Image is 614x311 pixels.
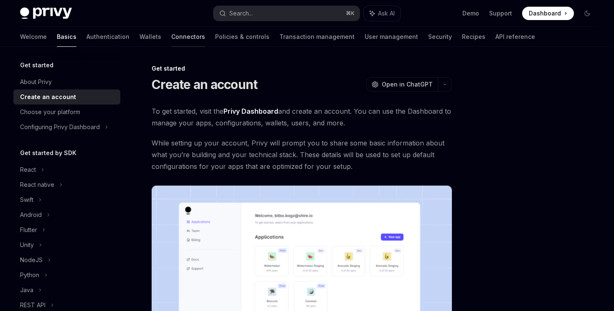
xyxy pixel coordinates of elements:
span: While setting up your account, Privy will prompt you to share some basic information about what y... [152,137,452,172]
div: React native [20,180,54,190]
div: Python [20,270,39,280]
div: Get started [152,64,452,73]
a: Recipes [462,27,485,47]
a: Support [489,9,512,18]
button: Open in ChatGPT [366,77,438,92]
a: Wallets [140,27,161,47]
div: React [20,165,36,175]
a: Privy Dashboard [223,107,278,116]
div: Java [20,285,33,295]
h1: Create an account [152,77,257,92]
div: Choose your platform [20,107,80,117]
div: Android [20,210,42,220]
a: Authentication [86,27,129,47]
div: Configuring Privy Dashboard [20,122,100,132]
div: Flutter [20,225,37,235]
a: Policies & controls [215,27,269,47]
a: Connectors [171,27,205,47]
div: Unity [20,240,34,250]
h5: Get started by SDK [20,148,76,158]
span: Dashboard [529,9,561,18]
a: Welcome [20,27,47,47]
h5: Get started [20,60,53,70]
div: REST API [20,300,46,310]
button: Search...⌘K [213,6,359,21]
img: dark logo [20,8,72,19]
div: Search... [229,8,253,18]
div: Create an account [20,92,76,102]
span: Open in ChatGPT [382,80,433,89]
a: Dashboard [522,7,574,20]
a: User management [365,27,418,47]
a: Security [428,27,452,47]
span: ⌘ K [346,10,355,17]
a: About Privy [13,74,120,89]
span: To get started, visit the and create an account. You can use the Dashboard to manage your apps, c... [152,105,452,129]
a: Basics [57,27,76,47]
button: Toggle dark mode [581,7,594,20]
div: NodeJS [20,255,43,265]
a: Demo [462,9,479,18]
div: About Privy [20,77,52,87]
button: Ask AI [364,6,401,21]
a: Choose your platform [13,105,120,120]
span: Ask AI [378,9,395,18]
a: API reference [495,27,535,47]
a: Create an account [13,89,120,105]
a: Transaction management [279,27,355,47]
div: Swift [20,195,33,205]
